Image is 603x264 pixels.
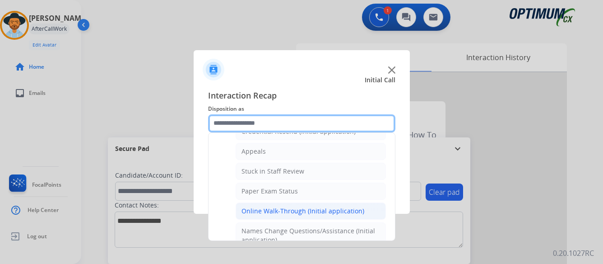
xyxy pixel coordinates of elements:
[241,187,298,196] div: Paper Exam Status
[208,89,395,104] span: Interaction Recap
[203,59,224,80] img: contactIcon
[241,147,266,156] div: Appeals
[208,104,395,114] span: Disposition as
[241,167,304,176] div: Stuck in Staff Review
[241,207,364,216] div: Online Walk-Through (Initial application)
[553,248,594,259] p: 0.20.1027RC
[241,226,380,245] div: Names Change Questions/Assistance (Initial application)
[365,75,395,85] span: Initial Call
